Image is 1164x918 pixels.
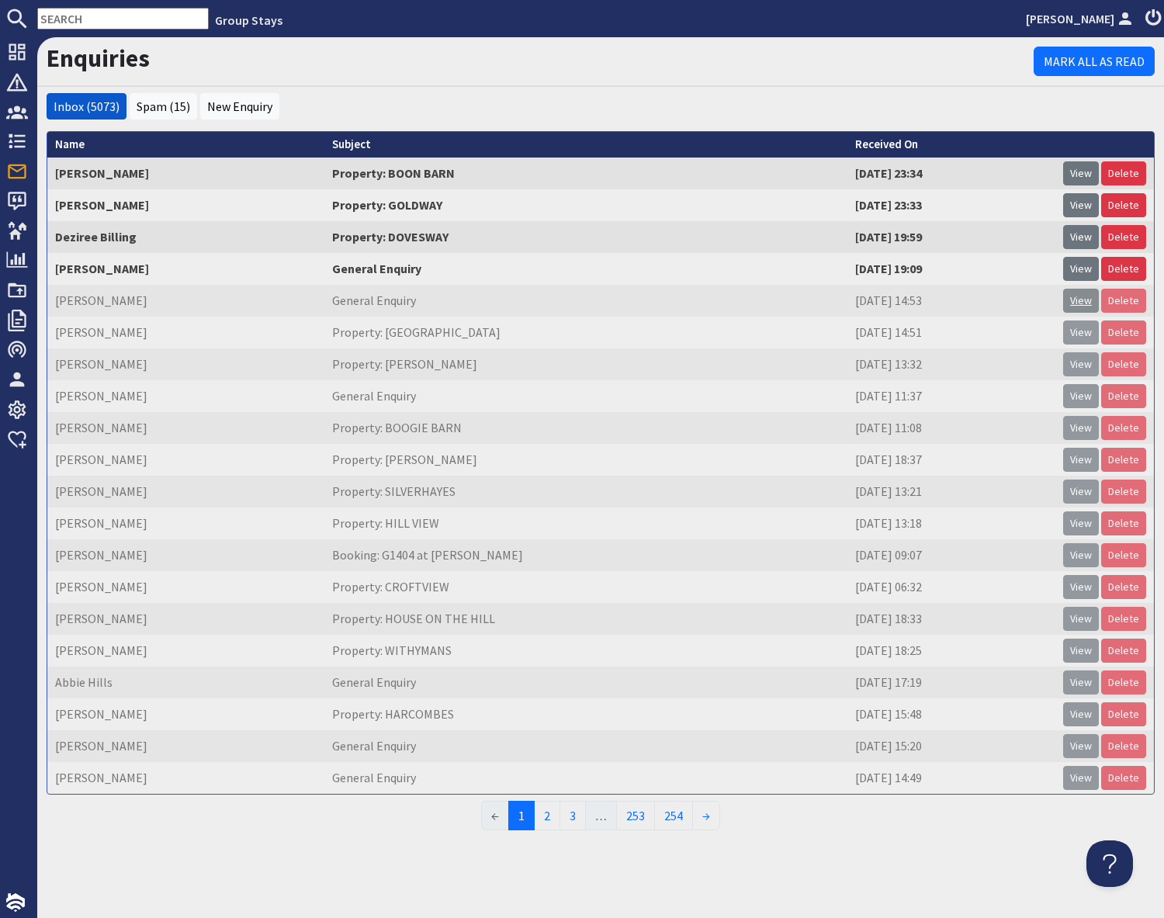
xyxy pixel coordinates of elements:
a: 254 [654,801,693,830]
a: Spam (15) [137,99,190,114]
td: [DATE] 19:59 [847,221,1055,253]
td: [PERSON_NAME] [47,603,324,635]
td: [PERSON_NAME] [47,380,324,412]
a: Delete [1101,257,1146,281]
td: [PERSON_NAME] [47,317,324,348]
td: [DATE] 18:25 [847,635,1055,667]
a: 2 [534,801,560,830]
td: [PERSON_NAME] [47,158,324,189]
a: View [1063,193,1099,217]
a: Delete [1101,161,1146,185]
td: Property: HILL VIEW [324,507,847,539]
a: Delete [1101,448,1146,472]
a: Delete [1101,289,1146,313]
a: Delete [1101,670,1146,695]
td: [PERSON_NAME] [47,730,324,762]
a: Delete [1101,766,1146,790]
td: [PERSON_NAME] [47,189,324,221]
td: General Enquiry [324,762,847,794]
a: View [1063,352,1099,376]
a: Delete [1101,320,1146,345]
td: Property: [GEOGRAPHIC_DATA] [324,317,847,348]
a: Delete [1101,543,1146,567]
a: View [1063,575,1099,599]
td: [PERSON_NAME] [47,348,324,380]
td: [DATE] 13:18 [847,507,1055,539]
td: [DATE] 18:33 [847,603,1055,635]
a: View [1063,543,1099,567]
td: [DATE] 13:32 [847,348,1055,380]
td: [DATE] 09:07 [847,539,1055,571]
a: New Enquiry [207,99,272,114]
a: View [1063,766,1099,790]
a: Delete [1101,384,1146,408]
td: General Enquiry [324,380,847,412]
a: Delete [1101,193,1146,217]
a: Delete [1101,734,1146,758]
td: [DATE] 23:33 [847,189,1055,221]
a: Delete [1101,511,1146,535]
a: Inbox (5073) [54,99,120,114]
a: Delete [1101,702,1146,726]
a: View [1063,289,1099,313]
a: Delete [1101,225,1146,249]
td: [PERSON_NAME] [47,571,324,603]
td: Property: CROFTVIEW [324,571,847,603]
td: [PERSON_NAME] [47,635,324,667]
a: View [1063,416,1099,440]
a: View [1063,607,1099,631]
td: [DATE] 19:09 [847,253,1055,285]
td: [PERSON_NAME] [47,476,324,507]
td: [PERSON_NAME] [47,539,324,571]
a: Delete [1101,575,1146,599]
td: [DATE] 18:37 [847,444,1055,476]
td: General Enquiry [324,730,847,762]
td: Booking: G1404 at [PERSON_NAME] [324,539,847,571]
td: [PERSON_NAME] [47,444,324,476]
td: [DATE] 23:34 [847,158,1055,189]
td: Property: SILVERHAYES [324,476,847,507]
a: View [1063,225,1099,249]
a: View [1063,448,1099,472]
td: [PERSON_NAME] [47,762,324,794]
a: → [692,801,720,830]
th: Subject [324,132,847,158]
a: View [1063,257,1099,281]
td: Property: DOVESWAY [324,221,847,253]
a: View [1063,639,1099,663]
a: Delete [1101,480,1146,504]
a: 253 [616,801,655,830]
span: 1 [508,801,535,830]
td: [PERSON_NAME] [47,507,324,539]
a: Mark All As Read [1034,47,1155,76]
td: [DATE] 15:20 [847,730,1055,762]
a: 3 [559,801,586,830]
td: [DATE] 17:19 [847,667,1055,698]
td: [DATE] 11:08 [847,412,1055,444]
a: View [1063,511,1099,535]
a: View [1063,702,1099,726]
a: Enquiries [47,43,150,74]
td: Property: BOOGIE BARN [324,412,847,444]
a: View [1063,161,1099,185]
td: [PERSON_NAME] [47,285,324,317]
a: View [1063,320,1099,345]
td: [PERSON_NAME] [47,412,324,444]
td: General Enquiry [324,253,847,285]
td: [DATE] 15:48 [847,698,1055,730]
td: Property: BOON BARN [324,158,847,189]
a: Delete [1101,352,1146,376]
td: [DATE] 14:53 [847,285,1055,317]
td: Property: HARCOMBES [324,698,847,730]
td: [DATE] 14:49 [847,762,1055,794]
td: Abbie Hills [47,667,324,698]
td: [PERSON_NAME] [47,698,324,730]
td: [DATE] 06:32 [847,571,1055,603]
td: Property: [PERSON_NAME] [324,444,847,476]
input: SEARCH [37,8,209,29]
td: Property: WITHYMANS [324,635,847,667]
td: [DATE] 13:21 [847,476,1055,507]
td: Property: GOLDWAY [324,189,847,221]
a: Delete [1101,639,1146,663]
td: Property: [PERSON_NAME] [324,348,847,380]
